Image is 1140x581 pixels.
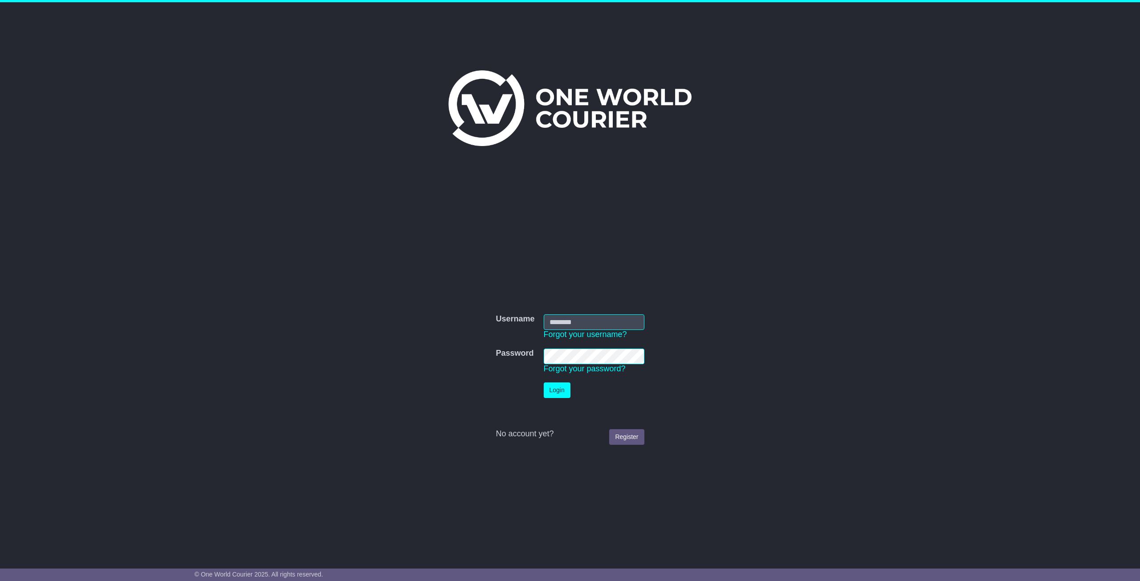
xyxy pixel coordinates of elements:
[544,364,626,373] a: Forgot your password?
[195,571,323,578] span: © One World Courier 2025. All rights reserved.
[448,70,692,146] img: One World
[496,314,534,324] label: Username
[496,429,644,439] div: No account yet?
[544,330,627,339] a: Forgot your username?
[544,382,570,398] button: Login
[496,349,533,358] label: Password
[609,429,644,445] a: Register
